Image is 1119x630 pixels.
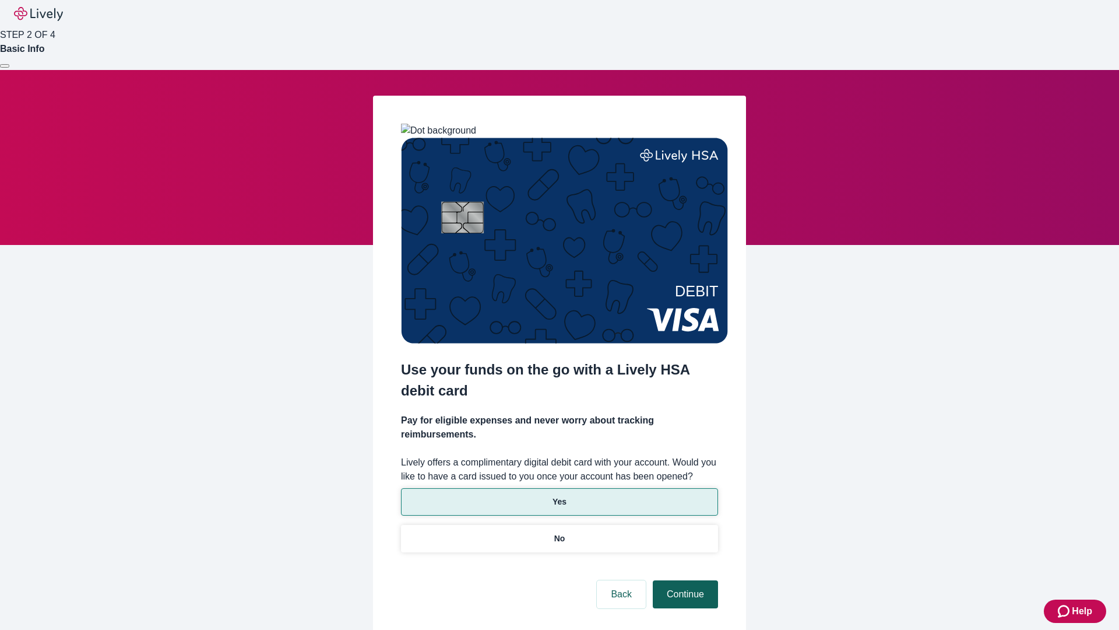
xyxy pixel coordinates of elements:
[597,580,646,608] button: Back
[401,138,728,344] img: Debit card
[401,124,476,138] img: Dot background
[401,414,718,442] h4: Pay for eligible expenses and never worry about tracking reimbursements.
[1058,604,1072,618] svg: Zendesk support icon
[401,488,718,516] button: Yes
[653,580,718,608] button: Continue
[554,533,565,545] p: No
[401,456,718,484] label: Lively offers a complimentary digital debit card with your account. Would you like to have a card...
[1072,604,1092,618] span: Help
[553,496,566,508] p: Yes
[1044,600,1106,623] button: Zendesk support iconHelp
[14,7,63,21] img: Lively
[401,525,718,552] button: No
[401,359,718,401] h2: Use your funds on the go with a Lively HSA debit card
